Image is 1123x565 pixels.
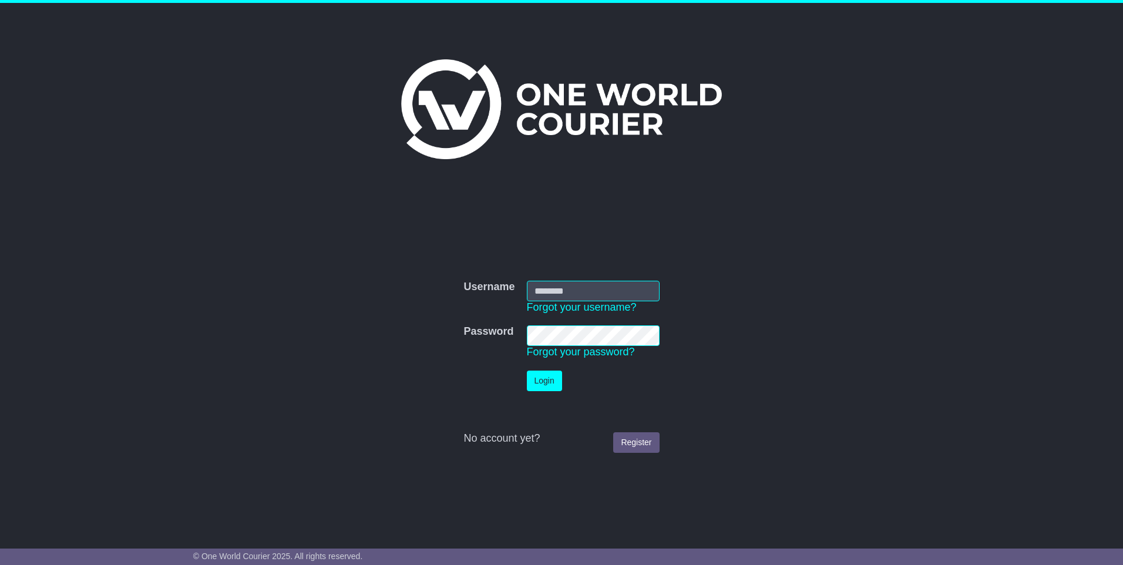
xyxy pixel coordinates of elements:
img: One World [401,59,722,159]
a: Forgot your username? [527,301,637,313]
button: Login [527,371,562,391]
a: Register [613,432,659,453]
label: Username [463,281,515,294]
label: Password [463,325,513,338]
a: Forgot your password? [527,346,635,358]
span: © One World Courier 2025. All rights reserved. [193,551,363,561]
div: No account yet? [463,432,659,445]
